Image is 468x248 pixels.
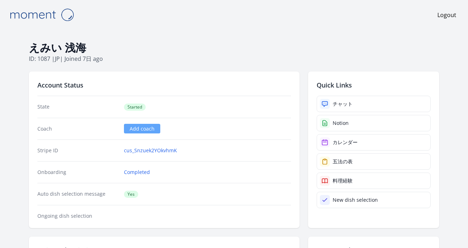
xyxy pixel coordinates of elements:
span: Yes [124,191,138,198]
div: Notion [333,120,349,127]
div: 五法の表 [333,158,353,165]
a: カレンダー [317,134,431,151]
dt: State [37,103,118,111]
dt: Onboarding [37,169,118,176]
div: 料理経験 [333,177,353,184]
h1: えみい 浅海 [29,41,439,54]
a: Completed [124,169,150,176]
p: ID: 1087 | | Joined 7日 ago [29,54,439,63]
dt: Auto dish selection message [37,190,118,198]
div: チャット [333,100,353,107]
img: Moment [6,6,77,24]
a: チャット [317,96,431,112]
a: 料理経験 [317,173,431,189]
a: 五法の表 [317,153,431,170]
h2: Quick Links [317,80,431,90]
a: Notion [317,115,431,131]
span: Started [124,104,146,111]
a: Add coach [124,124,160,133]
div: カレンダー [333,139,358,146]
a: New dish selection [317,192,431,208]
h2: Account Status [37,80,291,90]
span: jp [55,55,60,63]
dt: Coach [37,125,118,132]
a: Logout [437,11,456,19]
dt: Ongoing dish selection [37,212,118,220]
div: New dish selection [333,196,378,204]
a: cus_Snzuek2YOkvhmK [124,147,177,154]
dt: Stripe ID [37,147,118,154]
